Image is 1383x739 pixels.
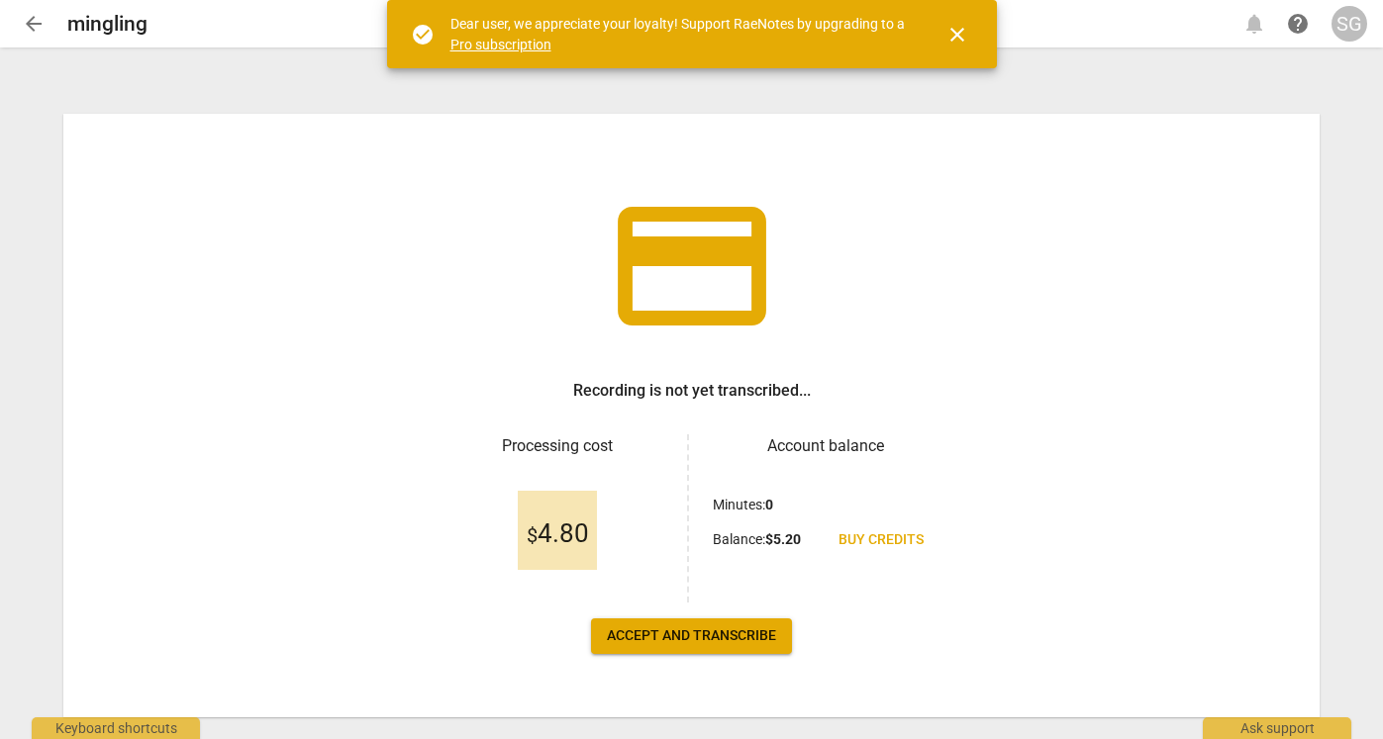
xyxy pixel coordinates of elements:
[32,717,200,739] div: Keyboard shortcuts
[573,379,811,403] h3: Recording is not yet transcribed...
[450,37,551,52] a: Pro subscription
[713,495,773,515] p: Minutes :
[411,23,435,46] span: check_circle
[445,434,671,458] h3: Processing cost
[765,497,773,512] b: 0
[934,11,981,58] button: Close
[603,177,781,355] span: credit_card
[839,530,924,550] span: Buy credits
[22,12,46,36] span: arrow_back
[1203,717,1351,739] div: Ask support
[67,12,148,37] h2: mingling
[527,519,589,549] span: 4.80
[713,434,939,458] h3: Account balance
[450,14,910,54] div: Dear user, we appreciate your loyalty! Support RaeNotes by upgrading to a
[945,23,969,46] span: close
[1332,6,1367,42] button: SG
[607,626,776,646] span: Accept and transcribe
[823,522,939,558] a: Buy credits
[527,523,538,547] span: $
[765,531,801,547] b: $ 5.20
[591,618,792,654] button: Accept and transcribe
[1286,12,1310,36] span: help
[713,529,801,550] p: Balance :
[1280,6,1316,42] a: Help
